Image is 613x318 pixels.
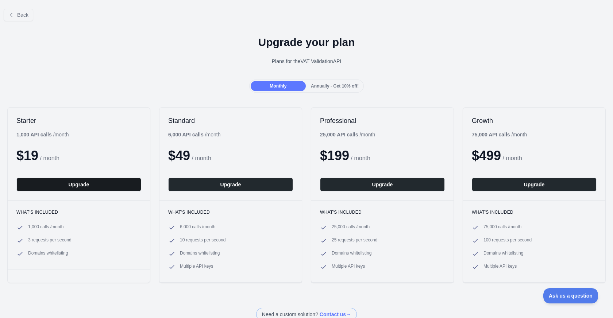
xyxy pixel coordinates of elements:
span: $ 199 [320,148,349,163]
div: / month [472,131,527,138]
h2: Professional [320,116,445,125]
div: / month [320,131,375,138]
h2: Standard [168,116,293,125]
b: 75,000 API calls [472,132,510,137]
iframe: Toggle Customer Support [543,288,598,303]
span: $ 499 [472,148,501,163]
h2: Growth [472,116,597,125]
b: 25,000 API calls [320,132,358,137]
